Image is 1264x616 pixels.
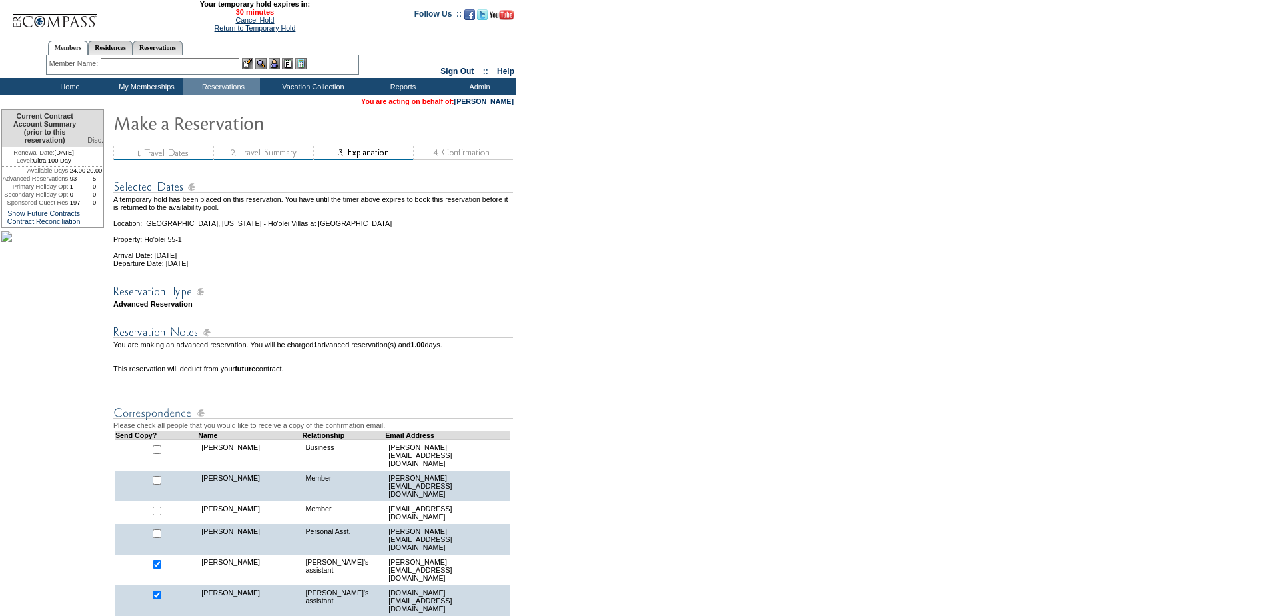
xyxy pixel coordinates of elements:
[113,227,515,243] td: Property: Ho'olei 55-1
[410,341,424,349] b: 1.00
[313,146,413,160] img: step3_state2.gif
[2,191,70,199] td: Secondary Holiday Opt:
[105,8,404,16] span: 30 minutes
[385,471,510,501] td: [PERSON_NAME][EMAIL_ADDRESS][DOMAIN_NAME]
[302,471,385,501] td: Member
[215,24,296,32] a: Return to Temporary Hold
[85,175,103,183] td: 5
[302,555,385,585] td: [PERSON_NAME]'s assistant
[454,97,514,105] a: [PERSON_NAME]
[2,199,70,207] td: Sponsored Guest Res:
[113,300,515,308] td: Advanced Reservation
[2,175,70,183] td: Advanced Reservations:
[235,365,255,373] b: future
[2,167,70,175] td: Available Days:
[414,8,462,24] td: Follow Us ::
[49,58,101,69] div: Member Name:
[198,471,302,501] td: [PERSON_NAME]
[198,431,302,439] td: Name
[2,110,85,147] td: Current Contract Account Summary (prior to this reservation)
[7,217,81,225] a: Contract Reconciliation
[2,183,70,191] td: Primary Holiday Opt:
[113,195,515,211] td: A temporary hold has been placed on this reservation. You have until the timer above expires to b...
[497,67,514,76] a: Help
[70,167,86,175] td: 24.00
[87,136,103,144] span: Disc.
[70,191,86,199] td: 0
[302,431,385,439] td: Relationship
[85,183,103,191] td: 0
[385,431,510,439] td: Email Address
[440,67,474,76] a: Sign Out
[302,439,385,471] td: Business
[313,341,317,349] b: 1
[113,109,380,136] img: Make Reservation
[17,157,33,165] span: Level:
[490,10,514,20] img: Subscribe to our YouTube Channel
[85,191,103,199] td: 0
[302,524,385,555] td: Personal Asst.
[302,501,385,524] td: Member
[213,146,313,160] img: step2_state3.gif
[113,179,513,195] img: Reservation Dates
[361,97,514,105] span: You are acting on behalf of:
[13,149,54,157] span: Renewal Date:
[70,183,86,191] td: 1
[483,67,488,76] span: ::
[385,555,510,585] td: [PERSON_NAME][EMAIL_ADDRESS][DOMAIN_NAME]
[88,41,133,55] a: Residences
[413,146,513,160] img: step4_state1.gif
[198,585,302,616] td: [PERSON_NAME]
[198,524,302,555] td: [PERSON_NAME]
[363,78,440,95] td: Reports
[11,3,98,30] img: Compass Home
[115,431,199,439] td: Send Copy?
[235,16,274,24] a: Cancel Hold
[183,78,260,95] td: Reservations
[198,501,302,524] td: [PERSON_NAME]
[490,13,514,21] a: Subscribe to our YouTube Channel
[385,439,510,471] td: [PERSON_NAME][EMAIL_ADDRESS][DOMAIN_NAME]
[255,58,267,69] img: View
[295,58,307,69] img: b_calculator.gif
[113,283,513,300] img: Reservation Type
[113,341,515,357] td: You are making an advanced reservation. You will be charged advanced reservation(s) and days.
[107,78,183,95] td: My Memberships
[385,524,510,555] td: [PERSON_NAME][EMAIL_ADDRESS][DOMAIN_NAME]
[198,555,302,585] td: [PERSON_NAME]
[48,41,89,55] a: Members
[440,78,516,95] td: Admin
[113,365,515,373] td: This reservation will deduct from your contract.
[260,78,363,95] td: Vacation Collection
[70,199,86,207] td: 197
[464,9,475,20] img: Become our fan on Facebook
[85,167,103,175] td: 20.00
[113,211,515,227] td: Location: [GEOGRAPHIC_DATA], [US_STATE] - Ho'olei Villas at [GEOGRAPHIC_DATA]
[7,209,80,217] a: Show Future Contracts
[113,259,515,267] td: Departure Date: [DATE]
[385,585,510,616] td: [DOMAIN_NAME][EMAIL_ADDRESS][DOMAIN_NAME]
[198,439,302,471] td: [PERSON_NAME]
[85,199,103,207] td: 0
[242,58,253,69] img: b_edit.gif
[2,147,85,157] td: [DATE]
[113,146,213,160] img: step1_state3.gif
[1,231,12,242] img: Shot-14-008.jpg
[385,501,510,524] td: [EMAIL_ADDRESS][DOMAIN_NAME]
[30,78,107,95] td: Home
[113,421,385,429] span: Please check all people that you would like to receive a copy of the confirmation email.
[2,157,85,167] td: Ultra 100 Day
[113,243,515,259] td: Arrival Date: [DATE]
[282,58,293,69] img: Reservations
[133,41,183,55] a: Reservations
[70,175,86,183] td: 93
[464,13,475,21] a: Become our fan on Facebook
[477,13,488,21] a: Follow us on Twitter
[302,585,385,616] td: [PERSON_NAME]'s assistant
[113,324,513,341] img: Reservation Notes
[477,9,488,20] img: Follow us on Twitter
[269,58,280,69] img: Impersonate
